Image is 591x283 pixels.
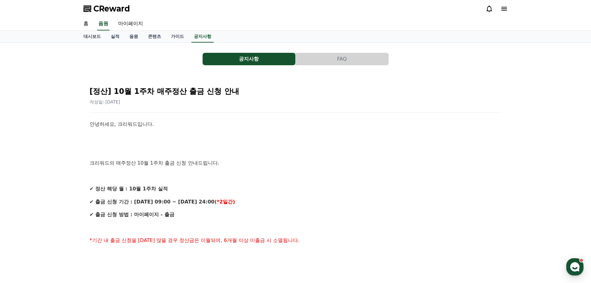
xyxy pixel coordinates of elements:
[106,31,124,43] a: 실적
[90,212,174,217] strong: ✔ 출금 신청 방법 : 마이페이지 - 출금
[90,159,502,167] p: 크리워드의 매주정산 10월 1주차 출금 신청 안내드립니다.
[191,31,214,43] a: 공지사항
[296,53,388,65] button: FAQ
[90,186,168,192] strong: ✔ 정산 해당 월 : 10월 1주차 실적
[90,237,300,243] span: *기간 내 출금 신청을 [DATE] 않을 경우 정산금은 이월되며, 6개월 이상 미출금 시 소멸됩니다.
[90,199,215,205] strong: ✔ 출금 신청 기간 : [DATE] 09:00 ~ [DATE] 24:00
[113,17,148,30] a: 마이페이지
[93,4,130,14] span: CReward
[124,31,143,43] a: 음원
[78,31,106,43] a: 대시보드
[90,120,502,128] p: 안녕하세요, 크리워드입니다.
[90,99,120,104] span: 작성일: [DATE]
[214,199,235,205] strong: (*2일간)
[78,17,93,30] a: 홈
[166,31,189,43] a: 가이드
[203,53,296,65] a: 공지사항
[90,86,502,96] h2: [정산] 10월 1주차 매주정산 출금 신청 안내
[83,4,130,14] a: CReward
[143,31,166,43] a: 콘텐츠
[97,17,110,30] a: 음원
[203,53,295,65] button: 공지사항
